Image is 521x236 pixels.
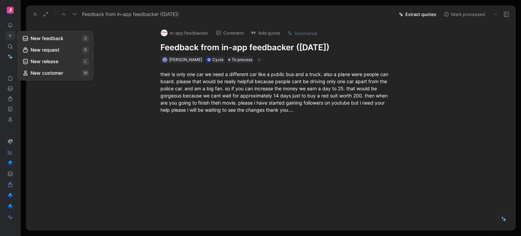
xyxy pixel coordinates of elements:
[82,58,89,65] span: l
[213,28,247,38] button: Comment
[5,5,15,15] button: Swoove
[5,129,15,222] div: 📬🔷🔷🔷
[7,193,13,198] img: 🔷
[7,139,13,144] img: 📬
[169,57,202,62] span: [PERSON_NAME]
[82,70,89,76] span: m
[19,33,92,44] button: New feedbackc
[5,191,15,200] a: 🔷
[441,10,488,19] button: Mark processed
[5,202,15,211] a: 🔷
[212,56,224,63] div: Cycle
[248,28,283,38] button: Add quote
[5,158,15,168] a: 🔷
[294,30,317,36] span: Summarize
[163,58,167,61] img: avatar
[82,47,89,53] span: r
[160,71,395,113] div: their is only one car we need a different car like a public bus and a truck. also a plane were pe...
[158,28,211,38] button: logoin-app feedbacker
[232,56,252,63] span: To process
[82,10,179,18] span: Feedback from in-app feedbacker ([DATE])
[19,67,92,79] button: New customerm
[160,42,395,53] h1: Feedback from in-app feedbacker ([DATE])
[19,44,92,56] button: New requestr
[396,10,439,19] button: Extract quotes
[161,30,168,36] img: logo
[7,160,13,166] img: 🔷
[284,29,321,38] button: Summarize
[7,204,13,209] img: 🔷
[82,35,89,42] span: c
[19,56,92,67] button: New releasel
[5,137,15,146] a: 📬
[227,56,254,63] div: To process
[7,7,14,14] img: Swoove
